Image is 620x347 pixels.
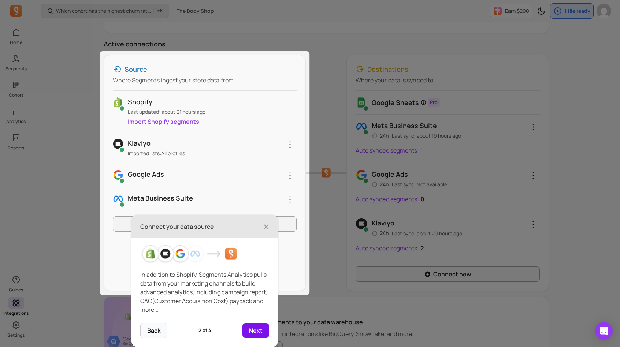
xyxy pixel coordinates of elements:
[263,221,269,232] button: Close Tour
[263,219,269,235] span: ×
[595,322,613,340] div: Open Intercom Messenger
[140,270,269,314] p: In addition to Shopify, Segments Analytics pulls data from your marketing channels to build advan...
[198,327,211,334] span: 2 of 4
[140,244,269,264] img: brand logos
[140,323,167,338] button: Back
[140,222,214,231] h3: Connect your data source
[242,323,269,338] button: Next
